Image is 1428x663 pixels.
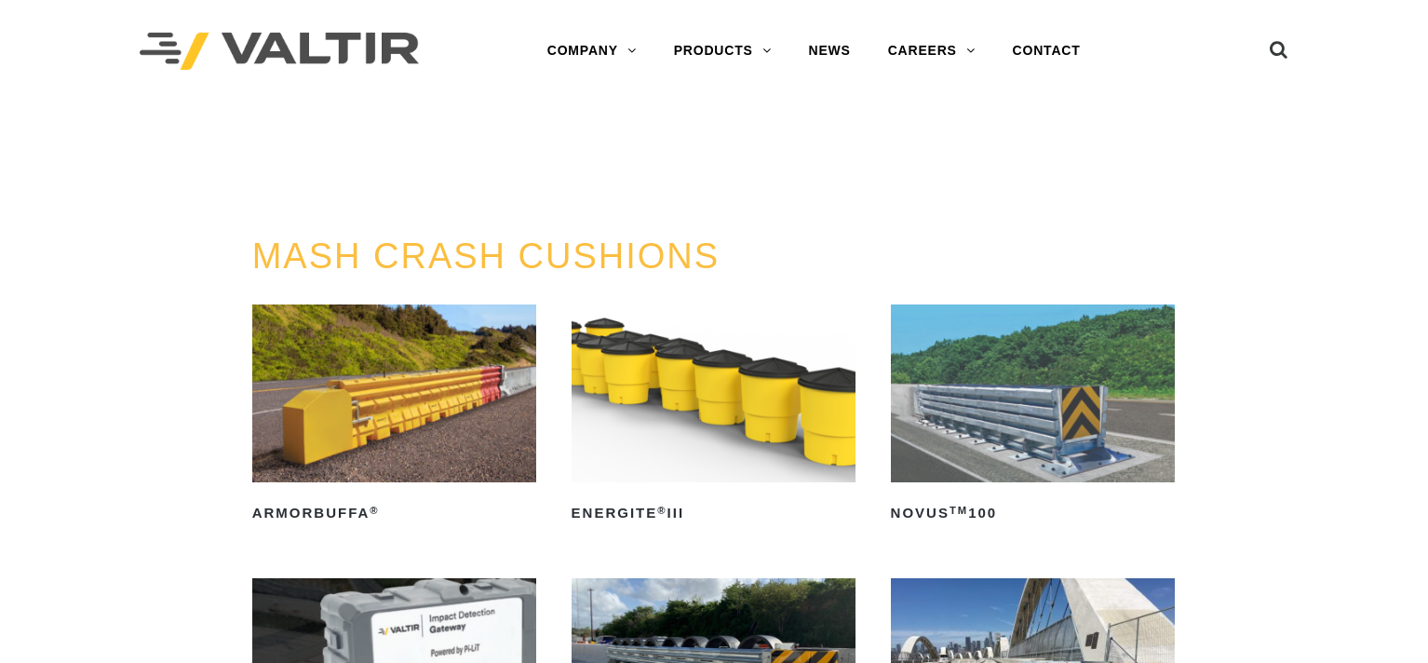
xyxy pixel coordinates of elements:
[529,33,655,70] a: COMPANY
[994,33,1099,70] a: CONTACT
[891,304,1175,528] a: NOVUSTM100
[572,304,855,528] a: ENERGITE®III
[572,499,855,529] h2: ENERGITE III
[950,505,968,516] sup: TM
[789,33,869,70] a: NEWS
[140,33,419,71] img: Valtir
[252,499,536,529] h2: ArmorBuffa
[657,505,667,516] sup: ®
[252,237,721,276] a: MASH CRASH CUSHIONS
[655,33,790,70] a: PRODUCTS
[370,505,379,516] sup: ®
[252,304,536,528] a: ArmorBuffa®
[891,499,1175,529] h2: NOVUS 100
[869,33,994,70] a: CAREERS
